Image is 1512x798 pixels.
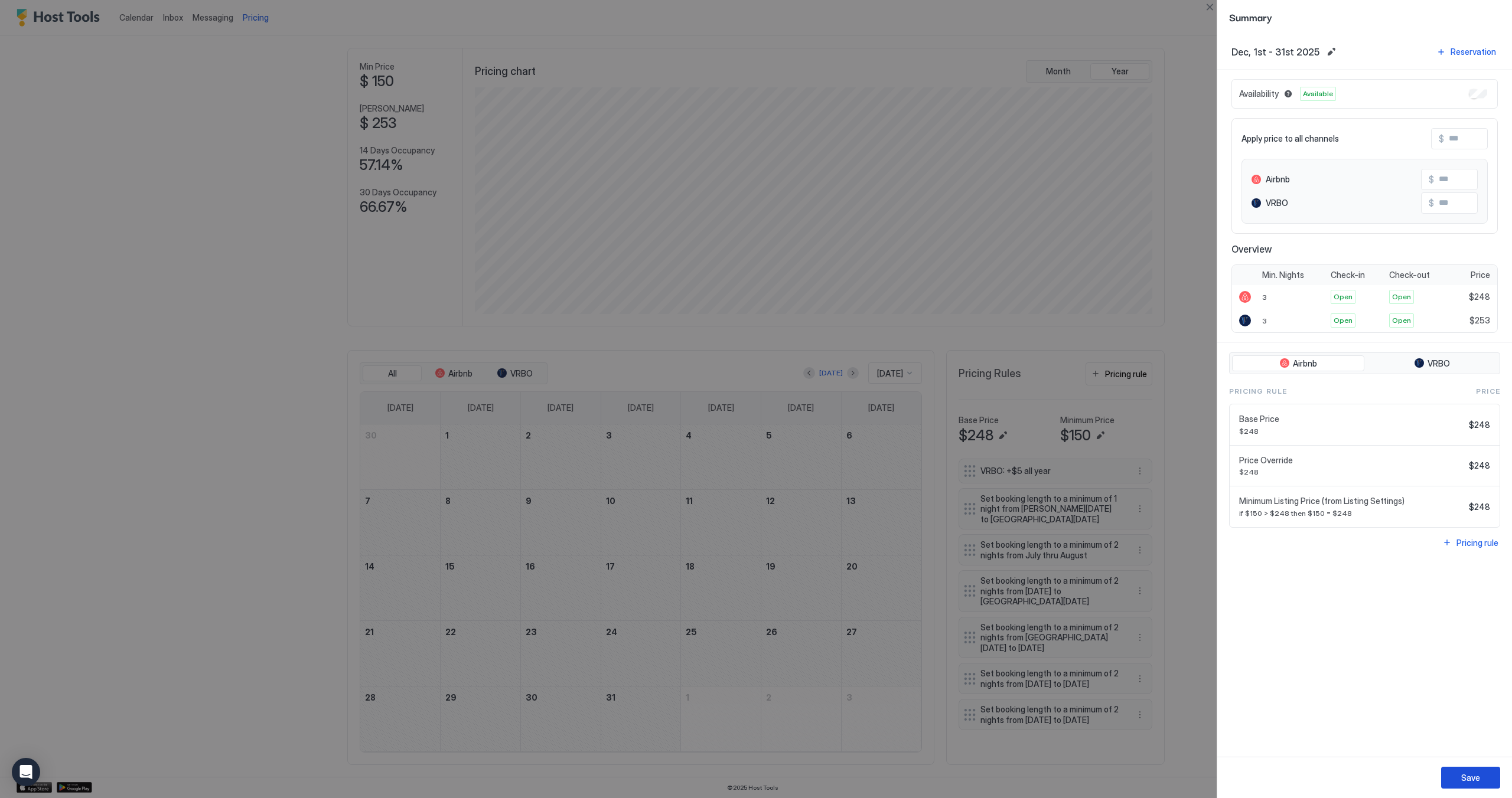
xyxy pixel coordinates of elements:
span: Summary [1229,9,1500,24]
span: Pricing Rule [1229,386,1287,397]
span: $248 [1469,292,1490,302]
span: $253 [1469,315,1490,326]
div: tab-group [1229,352,1500,375]
div: Reservation [1451,45,1496,58]
span: Airbnb [1266,174,1290,185]
span: if $150 > $248 then $150 = $248 [1239,509,1464,518]
span: Open [1334,315,1353,326]
span: Apply price to all channels [1241,133,1339,144]
span: $ [1439,133,1444,144]
span: 3 [1262,316,1267,325]
span: Open [1334,292,1353,302]
span: Minimum Listing Price (from Listing Settings) [1239,496,1464,506]
span: $248 [1469,502,1490,512]
span: $248 [1239,427,1464,436]
button: Airbnb [1232,355,1364,372]
div: Pricing rule [1456,537,1498,549]
span: Price Override [1239,455,1464,466]
span: $248 [1469,420,1490,430]
span: Price [1471,270,1490,280]
span: $248 [1469,460,1490,471]
span: $ [1429,198,1434,208]
button: Pricing rule [1441,535,1500,551]
span: Check-out [1389,270,1430,280]
span: $248 [1239,467,1464,476]
span: Dec, 1st - 31st 2025 [1231,46,1319,58]
button: Edit date range [1324,45,1338,59]
button: VRBO [1367,355,1497,372]
button: Blocked dates override all pricing rules and remain unavailable until manually unblocked [1281,87,1295,101]
span: $ [1429,174,1434,185]
span: Min. Nights [1262,270,1304,280]
button: Save [1441,767,1500,789]
span: Airbnb [1293,358,1317,369]
div: Save [1461,771,1480,784]
span: Available [1303,89,1333,99]
span: Open [1392,292,1411,302]
span: Open [1392,315,1411,326]
div: Open Intercom Messenger [12,758,40,786]
span: VRBO [1266,198,1288,208]
span: Availability [1239,89,1279,99]
span: Price [1476,386,1500,397]
button: Reservation [1435,44,1498,60]
span: Overview [1231,243,1498,255]
span: 3 [1262,293,1267,302]
span: VRBO [1428,358,1450,369]
span: Check-in [1331,270,1365,280]
span: Base Price [1239,414,1464,424]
